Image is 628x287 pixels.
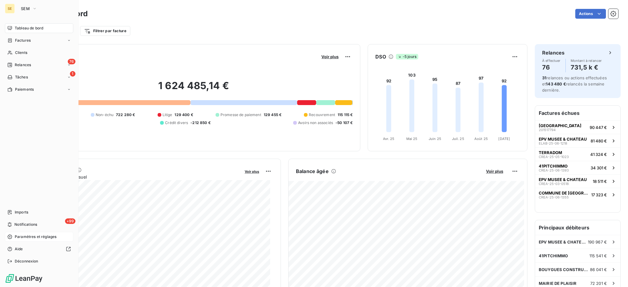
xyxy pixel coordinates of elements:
[539,253,568,258] span: 41PITCHIMMO
[243,168,261,174] button: Voir plus
[535,106,620,120] h6: Factures échues
[35,174,240,180] span: Chiffre d'affaires mensuel
[542,59,561,62] span: À effectuer
[535,120,620,134] button: [GEOGRAPHIC_DATA]20151779490 447 €
[571,62,602,72] h4: 731,5 k €
[591,138,607,143] span: 81 480 €
[571,59,602,62] span: Montant à relancer
[539,240,588,244] span: EPV MUSEE & CHATEAU
[535,174,620,188] button: EPV MUSEE & CHATEAUCREA-25-03-051818 511 €
[15,50,27,55] span: Clients
[590,281,607,286] span: 72 201 €
[15,246,23,252] span: Aide
[542,75,607,93] span: relances ou actions effectuées et relancés la semaine dernière.
[590,152,607,157] span: 41 324 €
[190,120,211,126] span: -212 850 €
[499,137,510,141] tspan: [DATE]
[165,120,188,126] span: Crédit divers
[15,210,28,215] span: Imports
[539,164,568,168] span: 41PITCHIMMO
[539,195,569,199] span: CREA-25-06-1355
[474,137,488,141] tspan: Août 25
[15,259,38,264] span: Déconnexion
[15,74,28,80] span: Tâches
[321,54,339,59] span: Voir plus
[15,87,34,92] span: Paiements
[406,137,418,141] tspan: Mai 25
[383,137,394,141] tspan: Avr. 25
[539,150,562,155] span: TERRADOM
[220,112,261,118] span: Promesse de paiement
[5,244,73,254] a: Aide
[70,71,75,77] span: 1
[5,274,43,283] img: Logo LeanPay
[429,137,441,141] tspan: Juin 25
[539,168,569,172] span: CREA-25-06-1393
[21,6,30,11] span: SEM
[542,75,546,80] span: 31
[174,112,193,118] span: 129 400 €
[535,188,620,201] button: COMMUNE DE [GEOGRAPHIC_DATA]CREA-25-06-135517 323 €
[539,281,577,286] span: MAIRIE DE PLAISIR
[590,125,607,130] span: 90 447 €
[539,267,590,272] span: BOUYGUES CONSTRUCTION IDF GUYANCOUR
[539,191,589,195] span: COMMUNE DE [GEOGRAPHIC_DATA]
[163,112,172,118] span: Litige
[15,25,43,31] span: Tableau de bord
[15,62,31,68] span: Relances
[452,137,464,141] tspan: Juil. 25
[607,266,622,281] iframe: Intercom live chat
[335,120,353,126] span: -50 107 €
[68,59,75,64] span: 76
[5,4,15,13] div: SE
[484,168,505,174] button: Voir plus
[296,168,329,175] h6: Balance âgée
[96,112,113,118] span: Non-échu
[309,112,335,118] span: Recouvrement
[15,234,56,240] span: Paramètres et réglages
[396,54,418,59] span: -5 jours
[539,182,569,186] span: CREA-25-03-0518
[539,137,587,142] span: EPV MUSEE & CHATEAU
[338,112,353,118] span: 115 115 €
[245,169,259,174] span: Voir plus
[14,222,37,227] span: Notifications
[542,62,561,72] h4: 76
[116,112,135,118] span: 722 280 €
[65,218,75,224] span: +99
[539,128,556,132] span: 201517794
[298,120,333,126] span: Avoirs non associés
[539,177,587,182] span: EPV MUSEE & CHATEAU
[593,179,607,184] span: 18 511 €
[264,112,281,118] span: 129 455 €
[15,38,31,43] span: Factures
[590,267,607,272] span: 86 041 €
[591,192,607,197] span: 17 323 €
[539,142,567,145] span: ELAB-25-06-1218
[589,253,607,258] span: 115 541 €
[535,134,620,147] button: EPV MUSEE & CHATEAUELAB-25-06-121881 480 €
[375,53,386,60] h6: DSO
[535,220,620,235] h6: Principaux débiteurs
[542,49,565,56] h6: Relances
[535,161,620,174] button: 41PITCHIMMOCREA-25-06-139334 301 €
[486,169,503,174] span: Voir plus
[591,165,607,170] span: 34 301 €
[539,155,569,159] span: CREA-25-05-1023
[80,26,130,36] button: Filtrer par facture
[575,9,606,19] button: Actions
[35,80,353,98] h2: 1 624 485,14 €
[546,81,566,86] span: 143 480 €
[535,147,620,161] button: TERRADOMCREA-25-05-102341 324 €
[539,123,581,128] span: [GEOGRAPHIC_DATA]
[588,240,607,244] span: 190 967 €
[320,54,340,59] button: Voir plus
